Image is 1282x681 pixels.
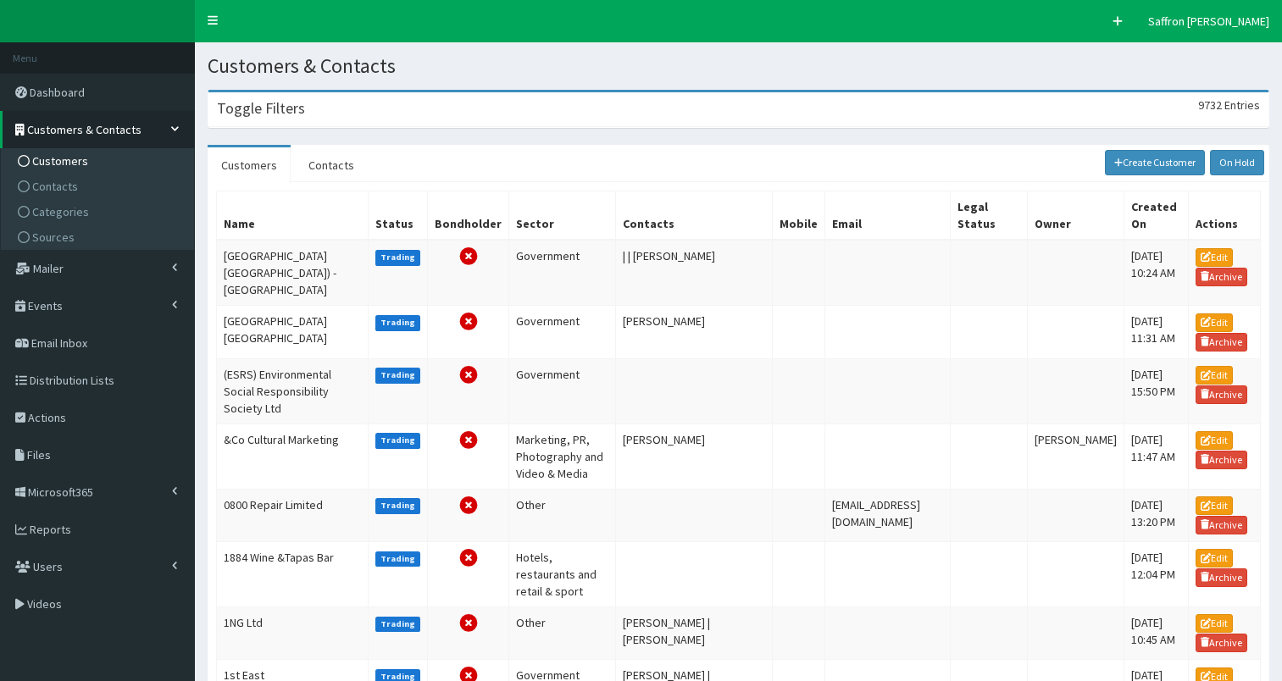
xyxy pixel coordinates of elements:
[773,191,825,241] th: Mobile
[375,498,421,513] label: Trading
[1196,516,1248,534] a: Archive
[1196,385,1248,404] a: Archive
[509,489,616,541] td: Other
[1210,150,1264,175] a: On Hold
[375,250,421,265] label: Trading
[217,606,369,659] td: 1NG Ltd
[509,424,616,489] td: Marketing, PR, Photography and Video & Media
[1124,541,1188,606] td: [DATE] 12:04 PM
[295,147,368,183] a: Contacts
[1196,496,1233,515] a: Edit
[368,191,428,241] th: Status
[208,147,291,183] a: Customers
[32,230,75,245] span: Sources
[217,424,369,489] td: &Co Cultural Marketing
[509,306,616,358] td: Government
[428,191,509,241] th: Bondholder
[33,261,64,276] span: Mailer
[27,447,51,462] span: Files
[375,315,421,330] label: Trading
[28,484,93,500] span: Microsoft365
[1124,191,1188,241] th: Created On
[1105,150,1206,175] a: Create Customer
[31,335,87,351] span: Email Inbox
[1196,366,1233,385] a: Edit
[1027,191,1124,241] th: Owner
[1196,333,1248,352] a: Archive
[30,85,85,100] span: Dashboard
[217,358,369,424] td: (ESRS) Environmental Social Responsibility Society Ltd
[217,101,305,116] h3: Toggle Filters
[1124,306,1188,358] td: [DATE] 11:31 AM
[33,559,63,574] span: Users
[509,541,616,606] td: Hotels, restaurants and retail & sport
[616,191,773,241] th: Contacts
[1196,634,1248,652] a: Archive
[825,191,951,241] th: Email
[1124,358,1188,424] td: [DATE] 15:50 PM
[1196,313,1233,332] a: Edit
[1148,14,1269,29] span: Saffron [PERSON_NAME]
[1196,268,1248,286] a: Archive
[28,410,66,425] span: Actions
[1027,424,1124,489] td: [PERSON_NAME]
[5,148,194,174] a: Customers
[30,522,71,537] span: Reports
[217,240,369,306] td: [GEOGRAPHIC_DATA] [GEOGRAPHIC_DATA]) - [GEOGRAPHIC_DATA]
[1124,489,1188,541] td: [DATE] 13:20 PM
[1124,606,1188,659] td: [DATE] 10:45 AM
[950,191,1027,241] th: Legal Status
[32,153,88,169] span: Customers
[1196,549,1233,567] a: Edit
[1224,97,1260,113] span: Entries
[1196,431,1233,450] a: Edit
[509,240,616,306] td: Government
[1198,97,1222,113] span: 9732
[616,606,773,659] td: [PERSON_NAME] | [PERSON_NAME]
[217,191,369,241] th: Name
[1188,191,1260,241] th: Actions
[32,179,78,194] span: Contacts
[5,224,194,250] a: Sources
[1196,568,1248,587] a: Archive
[825,489,951,541] td: [EMAIL_ADDRESS][DOMAIN_NAME]
[616,306,773,358] td: [PERSON_NAME]
[616,240,773,306] td: | | [PERSON_NAME]
[1196,451,1248,469] a: Archive
[30,373,114,388] span: Distribution Lists
[208,55,1269,77] h1: Customers & Contacts
[27,122,142,137] span: Customers & Contacts
[28,298,63,313] span: Events
[32,204,89,219] span: Categories
[217,489,369,541] td: 0800 Repair Limited
[1196,614,1233,633] a: Edit
[375,433,421,448] label: Trading
[375,617,421,632] label: Trading
[1124,424,1188,489] td: [DATE] 11:47 AM
[375,368,421,383] label: Trading
[5,199,194,224] a: Categories
[5,174,194,199] a: Contacts
[1124,240,1188,306] td: [DATE] 10:24 AM
[509,191,616,241] th: Sector
[217,541,369,606] td: 1884 Wine &Tapas Bar
[1196,248,1233,267] a: Edit
[509,358,616,424] td: Government
[616,424,773,489] td: [PERSON_NAME]
[217,306,369,358] td: [GEOGRAPHIC_DATA] [GEOGRAPHIC_DATA]
[27,596,62,612] span: Videos
[375,551,421,567] label: Trading
[509,606,616,659] td: Other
